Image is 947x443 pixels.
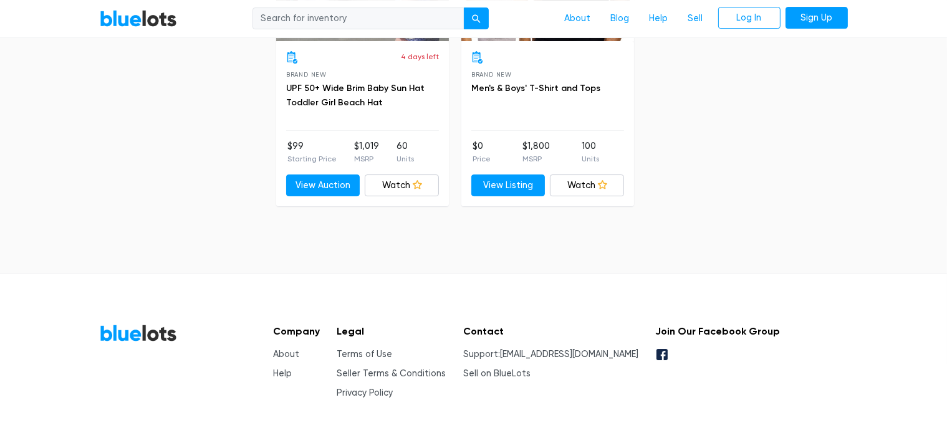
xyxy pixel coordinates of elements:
[655,325,780,337] h5: Join Our Facebook Group
[786,7,848,29] a: Sign Up
[337,368,446,379] a: Seller Terms & Conditions
[273,349,299,360] a: About
[337,388,393,398] a: Privacy Policy
[718,7,781,29] a: Log In
[401,51,439,62] p: 4 days left
[287,140,337,164] li: $99
[273,325,320,337] h5: Company
[471,83,600,93] a: Men's & Boys' T-Shirt and Tops
[550,174,624,197] a: Watch
[601,7,640,31] a: Blog
[582,153,599,164] p: Units
[354,153,379,164] p: MSRP
[337,349,392,360] a: Terms of Use
[463,348,638,361] li: Support:
[286,174,360,197] a: View Auction
[473,140,491,164] li: $0
[640,7,678,31] a: Help
[286,83,425,108] a: UPF 50+ Wide Brim Baby Sun Hat Toddler Girl Beach Hat
[522,153,550,164] p: MSRP
[273,368,292,379] a: Help
[252,7,464,30] input: Search for inventory
[100,324,177,342] a: BlueLots
[471,71,512,78] span: Brand New
[365,174,439,197] a: Watch
[397,140,414,164] li: 60
[100,9,177,27] a: BlueLots
[463,325,638,337] h5: Contact
[500,349,638,360] a: [EMAIL_ADDRESS][DOMAIN_NAME]
[522,140,550,164] li: $1,800
[582,140,599,164] li: 100
[555,7,601,31] a: About
[337,325,446,337] h5: Legal
[471,174,546,197] a: View Listing
[354,140,379,164] li: $1,019
[463,368,531,379] a: Sell on BlueLots
[473,153,491,164] p: Price
[286,71,327,78] span: Brand New
[678,7,713,31] a: Sell
[287,153,337,164] p: Starting Price
[397,153,414,164] p: Units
